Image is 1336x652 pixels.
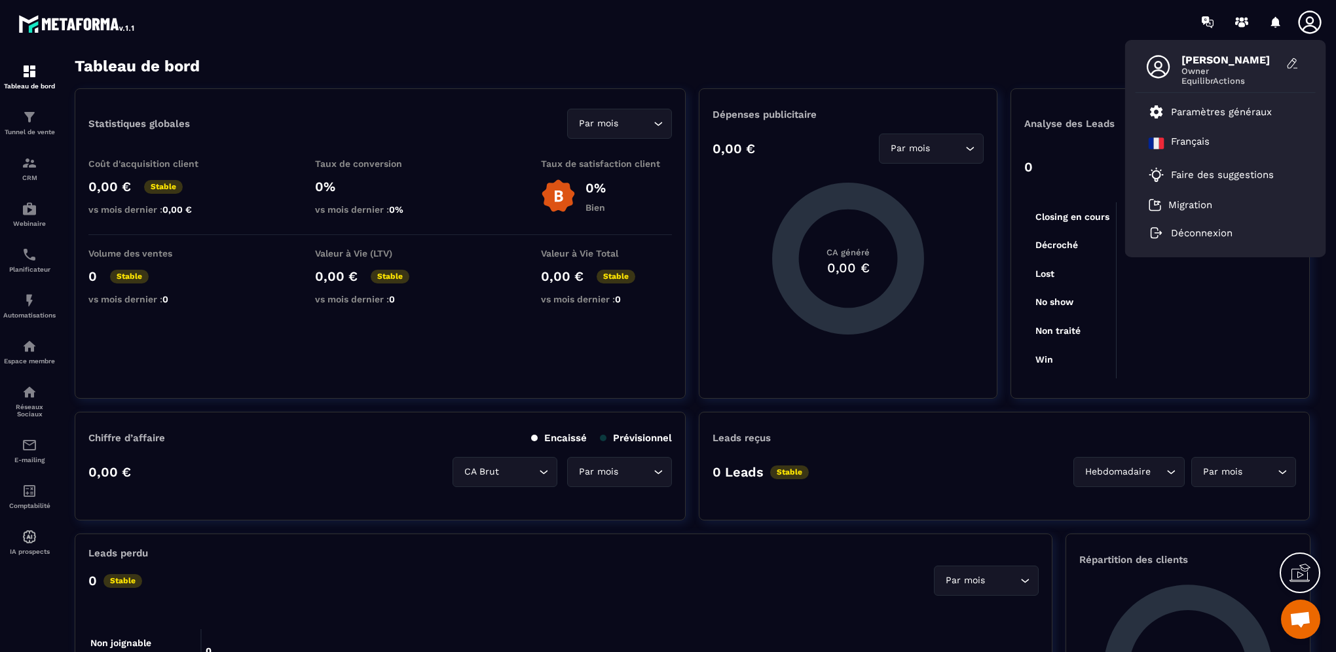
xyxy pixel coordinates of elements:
p: Taux de conversion [315,158,446,169]
p: Encaissé [531,432,587,444]
input: Search for option [988,573,1017,588]
p: E-mailing [3,456,56,463]
div: Search for option [453,457,557,487]
p: 0 Leads [713,464,764,480]
p: Leads reçus [713,432,771,444]
p: Migration [1168,199,1212,211]
a: formationformationCRM [3,145,56,191]
img: b-badge-o.b3b20ee6.svg [541,179,576,213]
a: Migration [1149,198,1212,211]
tspan: Lost [1035,268,1054,279]
input: Search for option [621,117,650,131]
span: 0% [389,204,403,215]
p: 0,00 € [88,179,131,194]
p: Paramètres généraux [1171,106,1272,118]
p: Espace membre [3,357,56,365]
p: Webinaire [3,220,56,227]
input: Search for option [1245,465,1274,479]
tspan: Closing en cours [1035,211,1109,223]
span: Hebdomadaire [1082,465,1153,479]
span: CA Brut [461,465,502,479]
p: vs mois dernier : [541,294,672,304]
p: Stable [110,270,149,283]
input: Search for option [502,465,536,479]
p: vs mois dernier : [88,294,219,304]
a: Ouvrir le chat [1281,600,1320,639]
p: Répartition des clients [1079,554,1297,566]
p: Tableau de bord [3,82,56,90]
tspan: No show [1035,297,1074,307]
p: 0,00 € [713,141,755,156]
img: logo [18,12,136,35]
div: Search for option [1073,457,1185,487]
p: Statistiques globales [88,118,190,130]
a: schedulerschedulerPlanificateur [3,237,56,283]
input: Search for option [621,465,650,479]
p: Faire des suggestions [1171,169,1274,181]
p: Leads perdu [88,547,148,559]
a: accountantaccountantComptabilité [3,473,56,519]
div: Search for option [567,457,672,487]
a: automationsautomationsWebinaire [3,191,56,237]
p: Volume des ventes [88,248,219,259]
p: vs mois dernier : [315,294,446,304]
img: email [22,437,37,453]
img: automations [22,201,37,217]
a: formationformationTunnel de vente [3,100,56,145]
div: Search for option [567,109,672,139]
p: Chiffre d’affaire [88,432,165,444]
a: social-networksocial-networkRéseaux Sociaux [3,374,56,427]
p: Stable [770,465,809,479]
img: scheduler [22,247,37,263]
span: EquilibrActions [1181,76,1280,86]
p: Comptabilité [3,502,56,509]
p: Valeur à Vie (LTV) [315,248,446,259]
p: 0% [315,179,446,194]
p: Automatisations [3,312,56,319]
span: Par mois [576,465,621,479]
span: 0 [162,294,168,304]
p: 0% [585,180,606,196]
p: 0,00 € [541,268,584,284]
p: Planificateur [3,266,56,273]
p: Déconnexion [1171,227,1233,239]
a: formationformationTableau de bord [3,54,56,100]
input: Search for option [933,141,962,156]
p: Stable [103,574,142,588]
a: Paramètres généraux [1149,104,1272,120]
p: Dépenses publicitaire [713,109,984,120]
span: Par mois [887,141,933,156]
tspan: Non joignable [90,638,151,649]
p: Stable [144,180,183,194]
img: formation [22,155,37,171]
img: automations [22,293,37,308]
span: 0,00 € [162,204,192,215]
span: Par mois [942,573,988,588]
tspan: Non traité [1035,325,1081,336]
span: 0 [615,294,621,304]
img: formation [22,63,37,79]
img: accountant [22,483,37,499]
div: Search for option [934,566,1039,596]
span: [PERSON_NAME] [1181,54,1280,66]
div: Search for option [1191,457,1296,487]
a: emailemailE-mailing [3,427,56,473]
p: Français [1171,136,1210,151]
a: automationsautomationsEspace membre [3,329,56,374]
p: Stable [371,270,409,283]
p: Prévisionnel [600,432,672,444]
span: Par mois [576,117,621,131]
a: automationsautomationsAutomatisations [3,283,56,329]
p: Stable [597,270,635,283]
p: Coût d'acquisition client [88,158,219,169]
p: Taux de satisfaction client [541,158,672,169]
input: Search for option [1153,465,1163,479]
p: 0 [88,268,97,284]
img: automations [22,529,37,545]
p: IA prospects [3,548,56,555]
p: Analyse des Leads [1024,118,1160,130]
p: 0 [88,573,97,589]
tspan: Win [1035,354,1053,365]
p: Valeur à Vie Total [541,248,672,259]
p: 0 [1024,159,1033,175]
